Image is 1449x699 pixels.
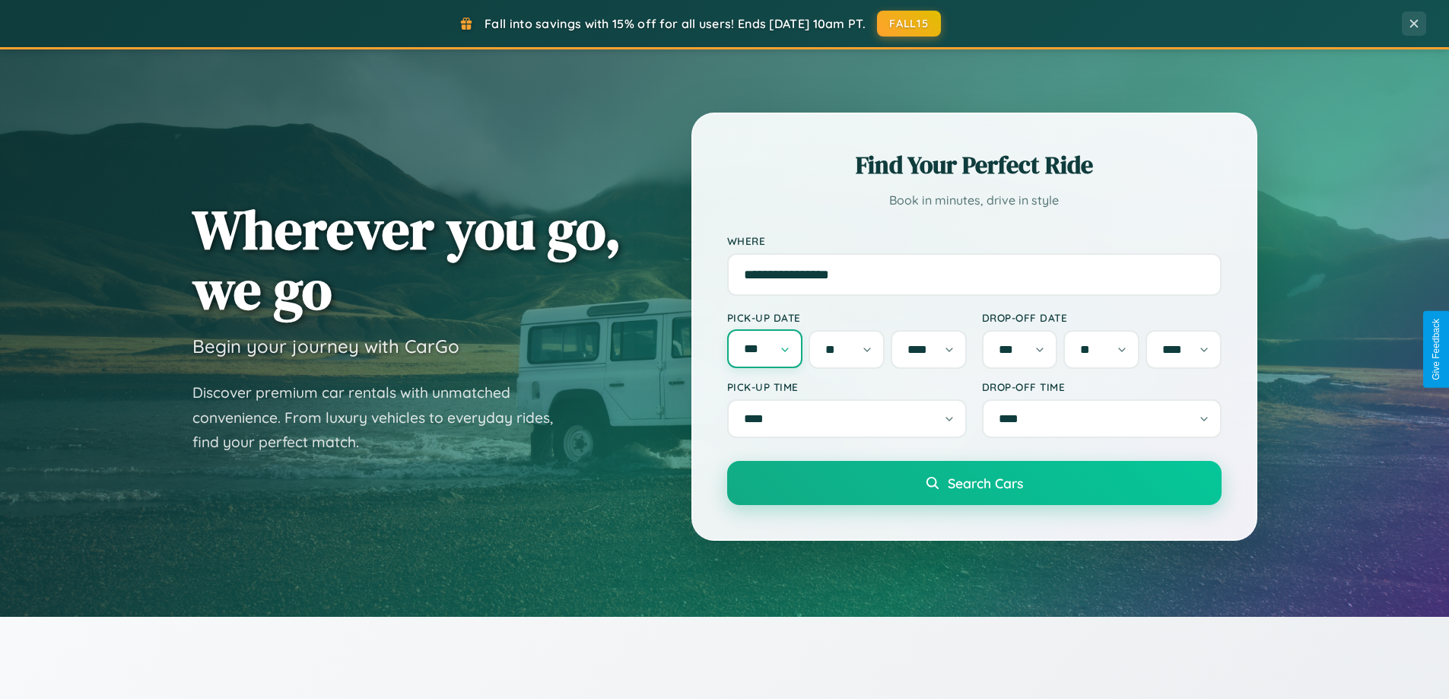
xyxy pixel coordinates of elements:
[192,335,459,357] h3: Begin your journey with CarGo
[948,475,1023,491] span: Search Cars
[192,380,573,455] p: Discover premium car rentals with unmatched convenience. From luxury vehicles to everyday rides, ...
[727,234,1222,247] label: Where
[727,311,967,324] label: Pick-up Date
[877,11,941,37] button: FALL15
[727,189,1222,211] p: Book in minutes, drive in style
[982,380,1222,393] label: Drop-off Time
[1431,319,1441,380] div: Give Feedback
[192,199,621,319] h1: Wherever you go, we go
[727,380,967,393] label: Pick-up Time
[727,461,1222,505] button: Search Cars
[982,311,1222,324] label: Drop-off Date
[727,148,1222,182] h2: Find Your Perfect Ride
[485,16,866,31] span: Fall into savings with 15% off for all users! Ends [DATE] 10am PT.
